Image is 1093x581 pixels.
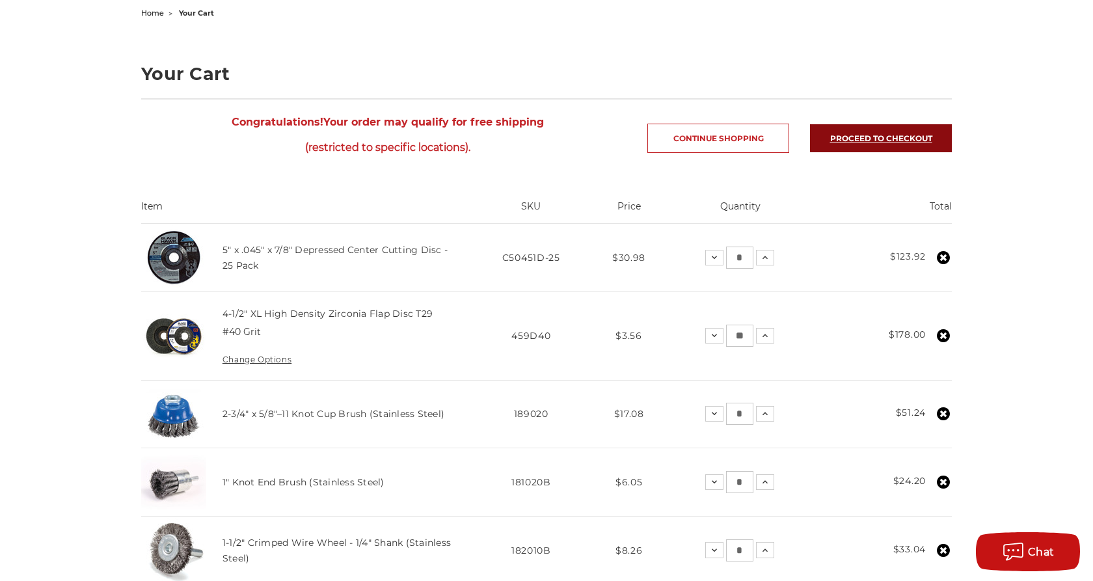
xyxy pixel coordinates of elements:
h1: Your Cart [141,65,952,83]
span: 459D40 [511,330,550,342]
img: Knotted End Brush [141,450,206,515]
a: home [141,8,164,18]
strong: $33.04 [893,543,926,555]
span: 189020 [514,408,548,420]
a: Change Options [223,355,291,364]
a: 1" Knot End Brush (Stainless Steel) [223,476,385,488]
span: (restricted to specific locations). [141,135,634,160]
strong: Congratulations! [232,116,323,128]
th: Price [593,200,665,223]
img: 5" x 3/64" x 7/8" Depressed Center Type 27 Cut Off Wheel [141,225,206,290]
input: 1-1/2" Crimped Wire Wheel - 1/4" Shank (Stainless Steel) Quantity: [726,539,753,561]
img: 4-1/2" XL High Density Zirconia Flap Disc T29 [141,303,206,368]
th: Item [141,200,469,223]
input: 4-1/2" XL High Density Zirconia Flap Disc T29 Quantity: [726,325,753,347]
a: 2-3/4″ x 5/8″–11 Knot Cup Brush (Stainless Steel) [223,408,444,420]
span: $3.56 [615,330,642,342]
input: 2-3/4″ x 5/8″–11 Knot Cup Brush (Stainless Steel) Quantity: [726,403,753,425]
input: 5" x .045" x 7/8" Depressed Center Cutting Disc - 25 Pack Quantity: [726,247,753,269]
span: $17.08 [614,408,644,420]
a: 1-1/2" Crimped Wire Wheel - 1/4" Shank (Stainless Steel) [223,537,451,564]
strong: $24.20 [893,475,926,487]
strong: $51.24 [896,407,926,418]
th: Quantity [665,200,817,223]
span: 182010B [511,545,551,556]
strong: $123.92 [890,250,926,262]
span: your cart [179,8,214,18]
input: 1" Knot End Brush (Stainless Steel) Quantity: [726,471,753,493]
span: $6.05 [615,476,643,488]
strong: $178.00 [889,329,926,340]
img: 2-3/4″ x 5/8″–11 Knot Cup Brush (Stainless Steel) [141,381,206,446]
span: C50451D-25 [502,252,560,263]
span: $30.98 [612,252,645,263]
dd: #40 Grit [223,325,261,339]
span: Your order may qualify for free shipping [141,109,634,160]
a: Proceed to checkout [810,124,952,152]
span: Chat [1028,546,1055,558]
span: $8.26 [615,545,643,556]
th: SKU [469,200,593,223]
button: Chat [976,532,1080,571]
th: Total [816,200,952,223]
span: 181020B [511,476,551,488]
a: 5" x .045" x 7/8" Depressed Center Cutting Disc - 25 Pack [223,244,448,271]
a: 4-1/2" XL High Density Zirconia Flap Disc T29 [223,308,433,319]
a: Continue Shopping [647,124,789,153]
